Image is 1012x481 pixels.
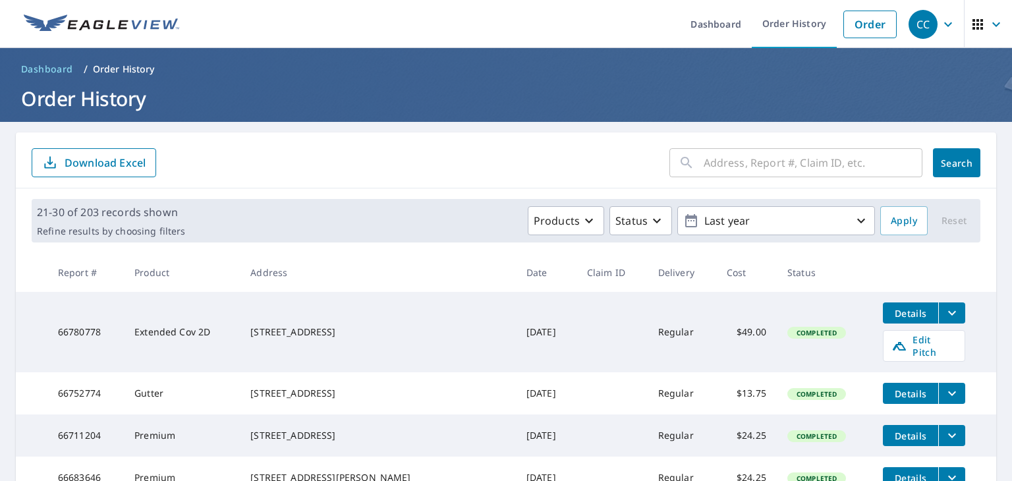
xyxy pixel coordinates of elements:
p: Status [615,213,648,229]
span: Details [891,387,930,400]
td: 66711204 [47,414,124,457]
p: 21-30 of 203 records shown [37,204,185,220]
li: / [84,61,88,77]
p: Download Excel [65,156,146,170]
p: Last year [699,210,853,233]
button: detailsBtn-66711204 [883,425,938,446]
td: 66780778 [47,292,124,372]
td: [DATE] [516,372,576,414]
td: Regular [648,292,716,372]
img: EV Logo [24,14,179,34]
button: detailsBtn-66780778 [883,302,938,324]
th: Claim ID [576,253,648,292]
td: [DATE] [516,414,576,457]
button: Search [933,148,980,177]
td: Extended Cov 2D [124,292,240,372]
input: Address, Report #, Claim ID, etc. [704,144,922,181]
th: Address [240,253,516,292]
th: Cost [716,253,777,292]
nav: breadcrumb [16,59,996,80]
th: Delivery [648,253,716,292]
span: Dashboard [21,63,73,76]
span: Edit Pitch [891,333,957,358]
span: Completed [789,432,845,441]
div: [STREET_ADDRESS] [250,387,505,400]
span: Completed [789,389,845,399]
td: Regular [648,372,716,414]
button: Apply [880,206,928,235]
td: [DATE] [516,292,576,372]
button: Last year [677,206,875,235]
button: filesDropdownBtn-66780778 [938,302,965,324]
span: Details [891,430,930,442]
div: [STREET_ADDRESS] [250,429,505,442]
span: Details [891,307,930,320]
p: Refine results by choosing filters [37,225,185,237]
td: $13.75 [716,372,777,414]
td: Premium [124,414,240,457]
button: detailsBtn-66752774 [883,383,938,404]
td: $49.00 [716,292,777,372]
p: Order History [93,63,155,76]
td: Regular [648,414,716,457]
p: Products [534,213,580,229]
th: Report # [47,253,124,292]
span: Search [943,157,970,169]
button: filesDropdownBtn-66752774 [938,383,965,404]
th: Date [516,253,576,292]
div: [STREET_ADDRESS] [250,325,505,339]
span: Completed [789,328,845,337]
h1: Order History [16,85,996,112]
td: Gutter [124,372,240,414]
a: Dashboard [16,59,78,80]
span: Apply [891,213,917,229]
td: $24.25 [716,414,777,457]
a: Edit Pitch [883,330,965,362]
th: Product [124,253,240,292]
td: 66752774 [47,372,124,414]
button: Download Excel [32,148,156,177]
button: filesDropdownBtn-66711204 [938,425,965,446]
th: Status [777,253,872,292]
button: Status [609,206,672,235]
div: CC [909,10,938,39]
button: Products [528,206,604,235]
a: Order [843,11,897,38]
